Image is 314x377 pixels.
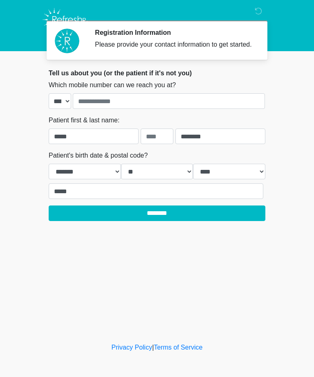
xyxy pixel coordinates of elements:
[152,344,154,351] a: |
[49,115,119,125] label: Patient first & last name:
[49,80,176,90] label: Which mobile number can we reach you at?
[154,344,202,351] a: Terms of Service
[40,6,90,33] img: Refresh RX Logo
[112,344,153,351] a: Privacy Policy
[49,151,148,160] label: Patient's birth date & postal code?
[55,29,79,53] img: Agent Avatar
[49,69,265,77] h2: Tell us about you (or the patient if it's not you)
[95,40,253,50] div: Please provide your contact information to get started.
